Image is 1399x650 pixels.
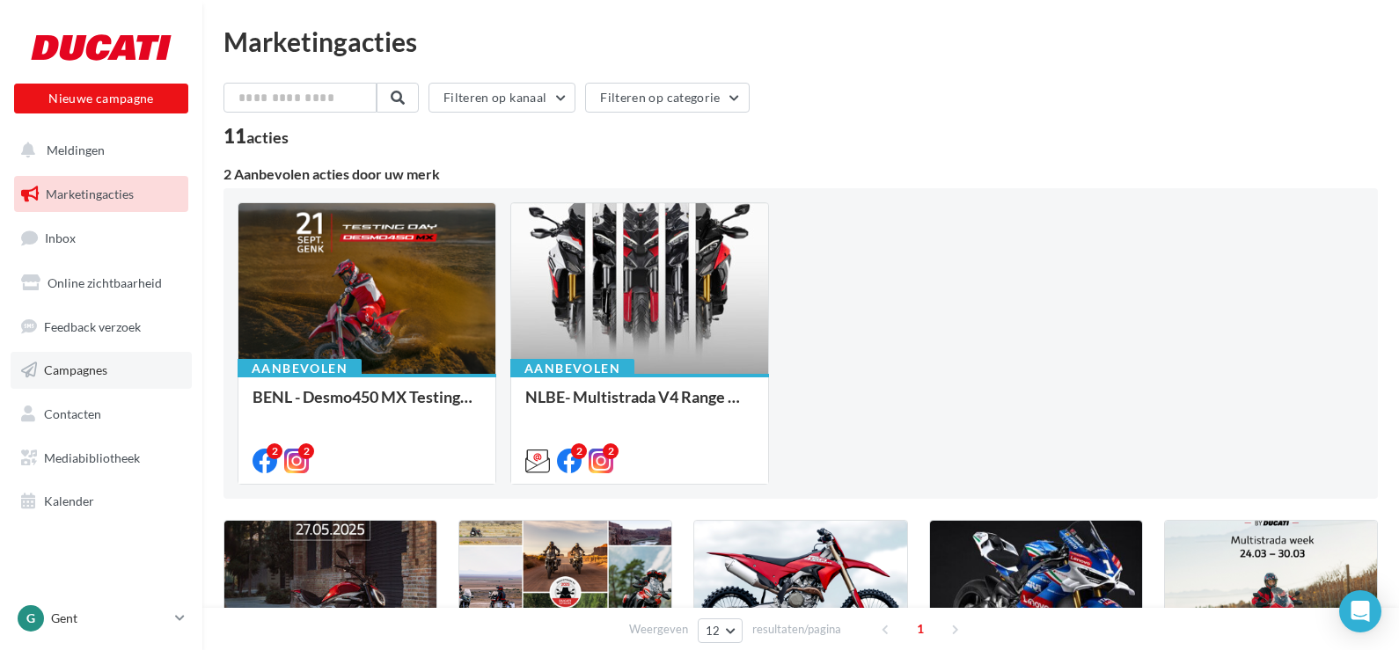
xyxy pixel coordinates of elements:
[26,610,35,627] span: G
[11,132,185,169] button: Meldingen
[11,265,192,302] a: Online zichtbaarheid
[44,406,101,421] span: Contacten
[44,493,94,508] span: Kalender
[698,618,743,643] button: 12
[11,219,192,257] a: Inbox
[11,176,192,213] a: Marketingacties
[14,84,188,113] button: Nieuwe campagne
[45,230,76,245] span: Inbox
[223,127,289,146] div: 11
[1339,590,1381,632] div: Open Intercom Messenger
[44,318,141,333] span: Feedback verzoek
[46,186,134,201] span: Marketingacties
[223,167,1378,181] div: 2 Aanbevolen acties door uw merk
[253,388,481,423] div: BENL - Desmo450 MX Testing Day
[706,624,721,638] span: 12
[47,142,105,157] span: Meldingen
[752,621,841,638] span: resultaten/pagina
[11,352,192,389] a: Campagnes
[51,610,168,627] p: Gent
[11,440,192,477] a: Mediabibliotheek
[510,359,634,378] div: Aanbevolen
[571,443,587,459] div: 2
[48,275,162,290] span: Online zichtbaarheid
[11,396,192,433] a: Contacten
[585,83,749,113] button: Filteren op categorie
[14,602,188,635] a: G Gent
[44,450,140,465] span: Mediabibliotheek
[223,28,1378,55] div: Marketingacties
[525,388,754,423] div: NLBE- Multistrada V4 Range Promo
[603,443,619,459] div: 2
[629,621,688,638] span: Weergeven
[267,443,282,459] div: 2
[11,483,192,520] a: Kalender
[238,359,362,378] div: Aanbevolen
[298,443,314,459] div: 2
[428,83,575,113] button: Filteren op kanaal
[11,309,192,346] a: Feedback verzoek
[906,615,934,643] span: 1
[44,362,107,377] span: Campagnes
[246,129,289,145] div: acties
